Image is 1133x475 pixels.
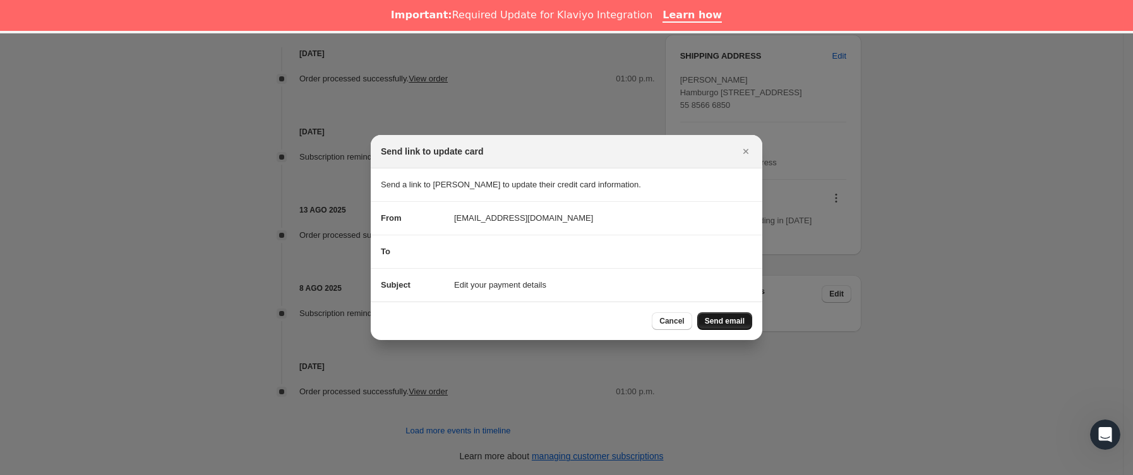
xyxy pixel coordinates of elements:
[697,312,752,330] button: Send email
[381,179,752,191] p: Send a link to [PERSON_NAME] to update their credit card information.
[381,280,411,290] span: Subject
[1090,419,1120,450] iframe: Intercom live chat
[705,316,745,326] span: Send email
[381,247,390,256] span: To
[391,9,452,21] b: Important:
[652,312,692,330] button: Cancel
[454,212,593,225] span: [EMAIL_ADDRESS][DOMAIN_NAME]
[737,143,755,160] button: Cerrar
[662,9,722,23] a: Learn how
[454,279,546,291] span: Edit your payment details
[391,9,652,21] div: Required Update for Klaviyo Integration
[659,316,684,326] span: Cancel
[381,213,402,223] span: From
[381,145,484,158] h2: Send link to update card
